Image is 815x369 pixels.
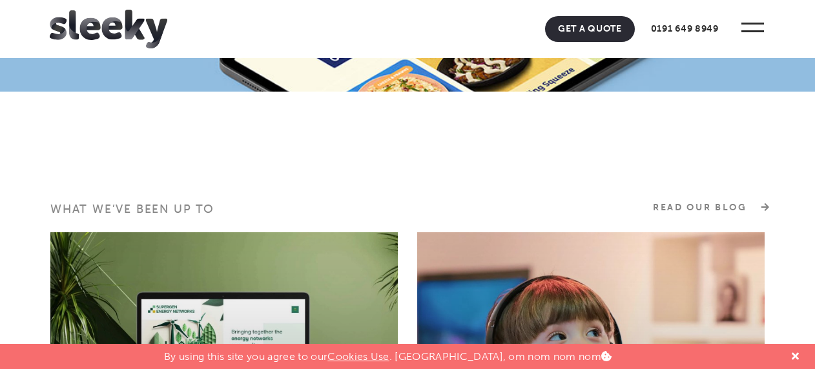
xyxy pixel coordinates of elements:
[50,201,398,232] h3: What we’ve been up to
[50,10,167,48] img: Sleeky Web Design Newcastle
[545,16,635,42] a: Get A Quote
[327,350,389,363] a: Cookies Use
[638,16,732,42] a: 0191 649 8949
[653,201,765,214] a: Read Our Blog
[164,344,612,363] p: By using this site you agree to our . [GEOGRAPHIC_DATA], om nom nom nom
